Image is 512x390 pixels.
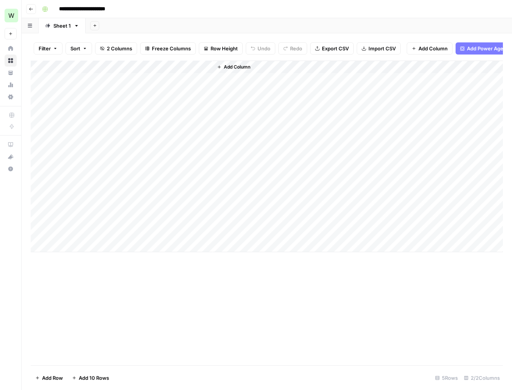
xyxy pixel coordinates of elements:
button: Undo [246,42,275,55]
span: Freeze Columns [152,45,191,52]
a: Browse [5,55,17,67]
span: Add Column [418,45,448,52]
button: 2 Columns [95,42,137,55]
button: Add Column [407,42,453,55]
span: Add Power Agent [467,45,508,52]
span: Add Column [224,64,250,70]
a: Home [5,42,17,55]
span: Add Row [42,374,63,382]
span: Redo [290,45,302,52]
button: Freeze Columns [140,42,196,55]
div: 2/2 Columns [461,372,503,384]
button: Add 10 Rows [67,372,114,384]
button: Filter [34,42,62,55]
div: What's new? [5,151,16,162]
button: Help + Support [5,163,17,175]
span: Undo [258,45,270,52]
a: Settings [5,91,17,103]
span: 2 Columns [107,45,132,52]
button: Sort [66,42,92,55]
div: Sheet 1 [53,22,71,30]
span: Add 10 Rows [79,374,109,382]
span: Filter [39,45,51,52]
button: Export CSV [310,42,354,55]
div: 5 Rows [432,372,461,384]
a: AirOps Academy [5,139,17,151]
a: Sheet 1 [39,18,86,33]
button: Import CSV [357,42,401,55]
span: Export CSV [322,45,349,52]
button: Redo [278,42,307,55]
a: Your Data [5,67,17,79]
a: Usage [5,79,17,91]
button: Workspace: Workspace1 [5,6,17,25]
span: Sort [70,45,80,52]
span: Row Height [211,45,238,52]
button: Add Row [31,372,67,384]
button: What's new? [5,151,17,163]
span: W [8,11,14,20]
button: Add Column [214,62,253,72]
button: Row Height [199,42,243,55]
span: Import CSV [368,45,396,52]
